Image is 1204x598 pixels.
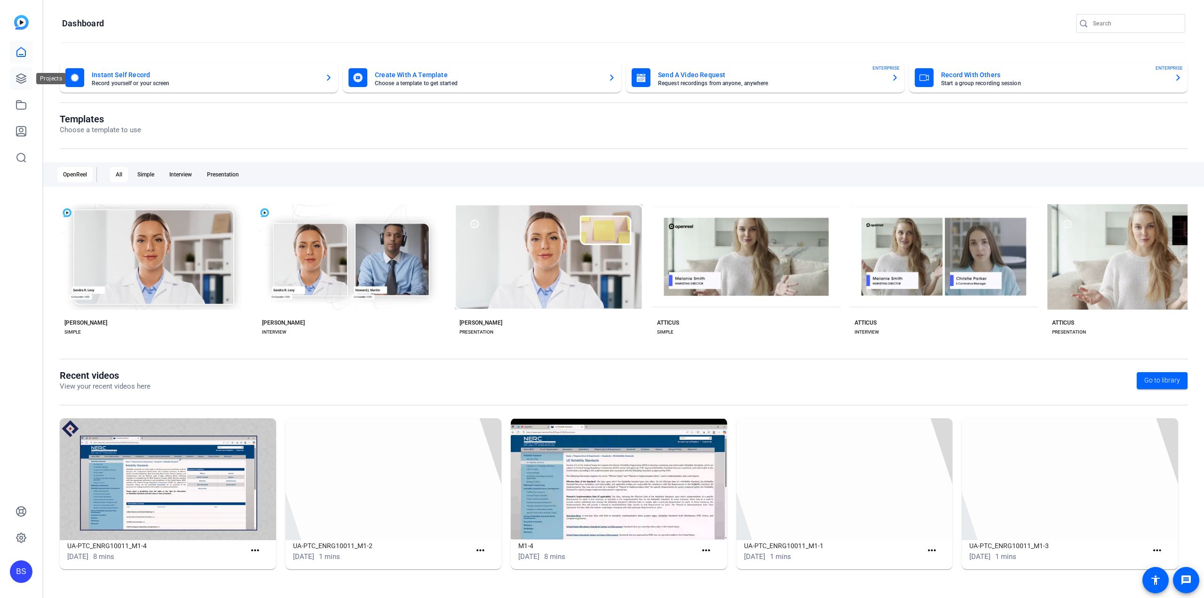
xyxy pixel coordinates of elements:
h1: UA-PTC_ENRG10011_M1-2 [293,540,471,551]
h1: UA-PTC_ENRG10011_M1-4 [67,540,246,551]
span: ENTERPRISE [1156,64,1183,72]
mat-card-title: Instant Self Record [92,69,317,80]
img: UA-PTC_ENRG10011_M1-2 [285,418,502,540]
img: M1-4 [511,418,727,540]
button: Send A Video RequestRequest recordings from anyone, anywhereENTERPRISE [626,63,904,93]
img: blue-gradient.svg [14,15,29,30]
div: INTERVIEW [855,328,879,336]
h1: M1-4 [518,540,697,551]
h1: UA-PTC_ENRG10011_M1-3 [969,540,1148,551]
img: UA-PTC_ENRG10011_M1-1 [737,418,953,540]
div: Simple [132,167,160,182]
span: 1 mins [770,552,791,561]
div: All [110,167,128,182]
mat-card-subtitle: Record yourself or your screen [92,80,317,86]
span: 1 mins [995,552,1016,561]
div: OpenReel [57,167,93,182]
div: SIMPLE [64,328,81,336]
span: [DATE] [744,552,765,561]
div: Projects [36,73,66,84]
div: Presentation [201,167,245,182]
img: UA-PTC_ENRG10011_M1-3 [962,418,1178,540]
div: [PERSON_NAME] [459,319,502,327]
div: ATTICUS [855,319,877,327]
div: SIMPLE [657,328,673,336]
h1: Recent videos [60,370,150,381]
div: PRESENTATION [1052,328,1086,336]
mat-card-subtitle: Request recordings from anyone, anywhere [658,80,884,86]
div: ATTICUS [1052,319,1074,327]
a: Go to library [1137,372,1188,389]
span: [DATE] [518,552,539,561]
div: PRESENTATION [459,328,493,336]
mat-card-subtitle: Start a group recording session [941,80,1167,86]
span: 8 mins [93,552,114,561]
span: 1 mins [319,552,340,561]
mat-card-title: Send A Video Request [658,69,884,80]
button: Instant Self RecordRecord yourself or your screen [60,63,338,93]
mat-icon: more_horiz [1151,545,1163,557]
span: ENTERPRISE [872,64,900,72]
mat-icon: accessibility [1150,574,1161,586]
div: BS [10,560,32,583]
mat-card-title: Record With Others [941,69,1167,80]
button: Create With A TemplateChoose a template to get started [343,63,621,93]
span: 8 mins [544,552,565,561]
h1: Dashboard [62,18,104,29]
mat-icon: more_horiz [475,545,486,557]
input: Search [1093,18,1178,29]
img: UA-PTC_ENRG10011_M1-4 [60,418,276,540]
span: Go to library [1144,375,1180,385]
p: View your recent videos here [60,381,150,392]
div: INTERVIEW [262,328,286,336]
h1: Templates [60,113,141,125]
div: [PERSON_NAME] [262,319,305,327]
div: [PERSON_NAME] [64,319,107,327]
h1: UA-PTC_ENRG10011_M1-1 [744,540,922,551]
mat-icon: more_horiz [700,545,712,557]
mat-icon: more_horiz [926,545,938,557]
mat-card-title: Create With A Template [375,69,601,80]
span: [DATE] [969,552,990,561]
mat-card-subtitle: Choose a template to get started [375,80,601,86]
span: [DATE] [67,552,88,561]
p: Choose a template to use [60,125,141,136]
mat-icon: message [1180,574,1192,586]
button: Record With OthersStart a group recording sessionENTERPRISE [909,63,1188,93]
span: [DATE] [293,552,314,561]
div: ATTICUS [657,319,679,327]
mat-icon: more_horiz [249,545,261,557]
div: Interview [164,167,198,182]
